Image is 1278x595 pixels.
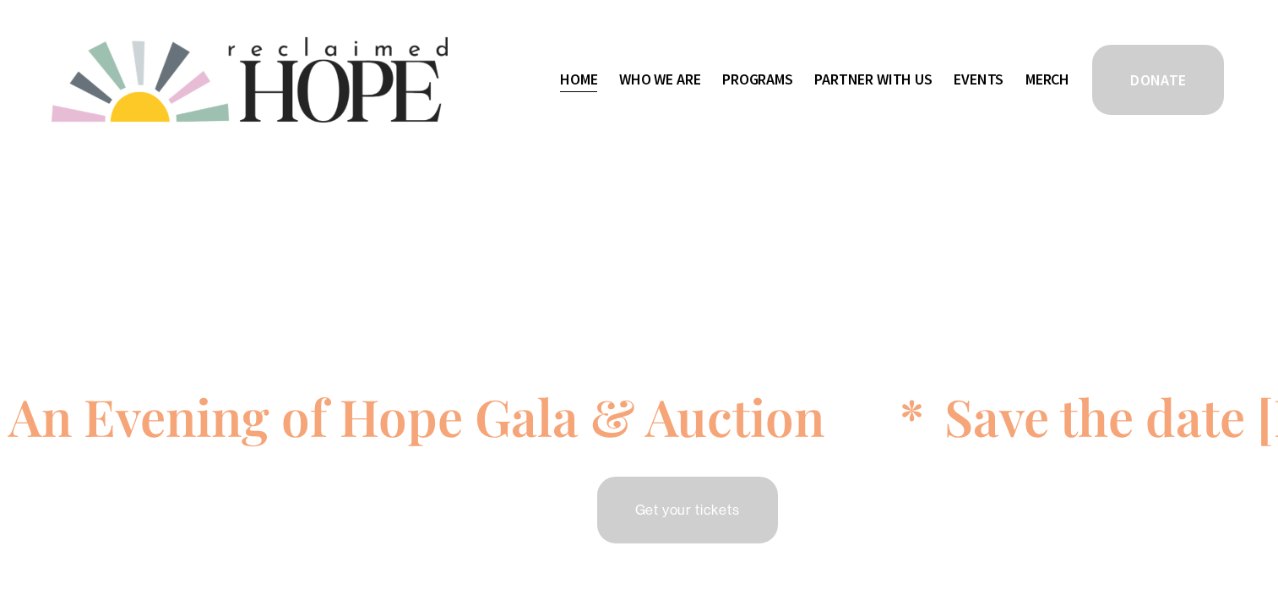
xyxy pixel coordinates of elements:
span: Partner With Us [814,68,932,92]
a: Events [954,66,1003,93]
a: folder dropdown [814,66,932,93]
span: Programs [722,68,793,92]
a: folder dropdown [619,66,700,93]
a: Merch [1025,66,1069,93]
a: Home [560,66,597,93]
a: Get your tickets [595,474,780,546]
span: Who We Are [619,68,700,92]
a: folder dropdown [722,66,793,93]
a: DONATE [1090,42,1226,117]
img: Reclaimed Hope Initiative [52,37,448,123]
